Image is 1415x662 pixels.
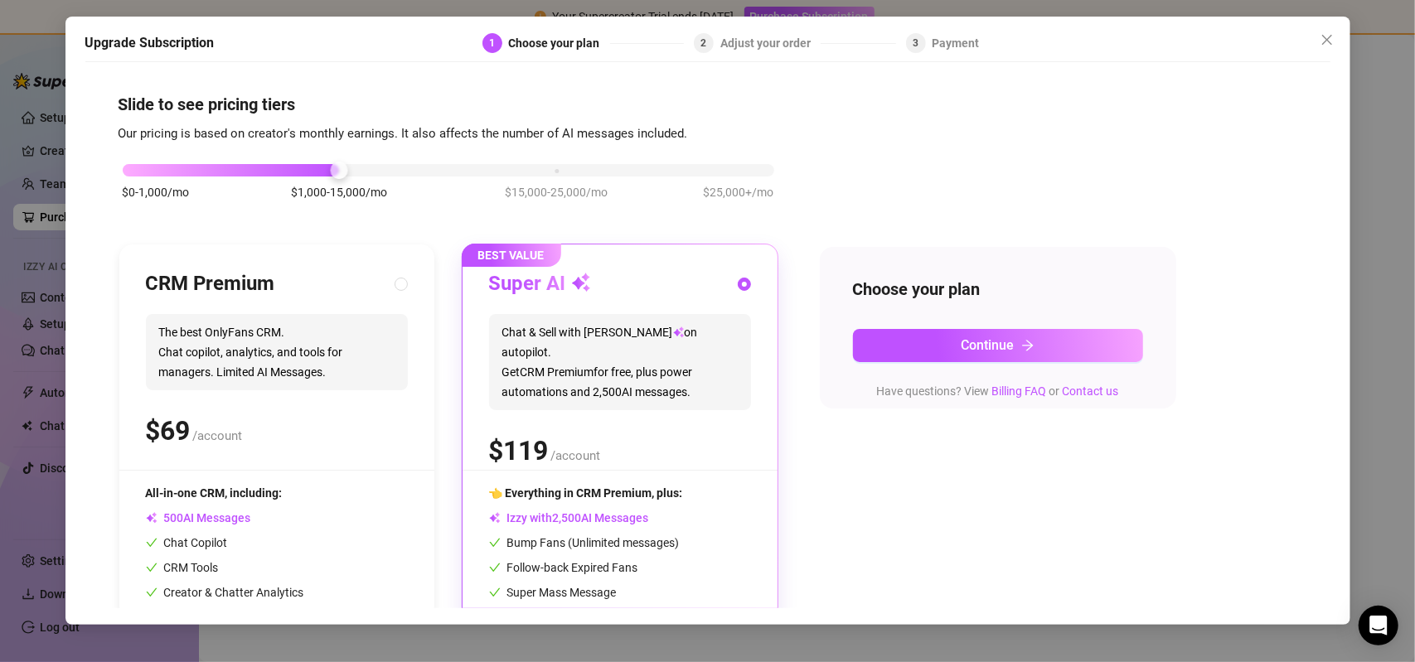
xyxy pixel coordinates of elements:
[1321,33,1334,46] span: close
[992,384,1047,398] a: Billing FAQ
[509,33,610,53] div: Choose your plan
[1063,384,1119,398] a: Contact us
[119,93,1297,116] h4: Slide to see pricing tiers
[146,561,219,574] span: CRM Tools
[85,33,215,53] h5: Upgrade Subscription
[489,435,549,466] span: $
[146,415,191,447] span: $
[701,37,707,49] span: 2
[489,561,638,574] span: Follow-back Expired Fans
[551,448,601,463] span: /account
[962,337,1015,353] span: Continue
[853,329,1143,362] button: Continuearrow-right
[146,586,304,599] span: Creator & Chatter Analytics
[489,562,501,573] span: check
[146,562,157,573] span: check
[933,33,980,53] div: Payment
[146,314,408,390] span: The best OnlyFans CRM. Chat copilot, analytics, and tools for managers. Limited AI Messages.
[146,536,228,549] span: Chat Copilot
[1314,33,1340,46] span: Close
[853,278,1143,301] h4: Choose your plan
[489,537,501,548] span: check
[119,126,688,141] span: Our pricing is based on creator's monthly earnings. It also affects the number of AI messages inc...
[146,537,157,548] span: check
[1314,27,1340,53] button: Close
[146,511,251,524] span: AI Messages
[489,314,751,410] span: Chat & Sell with [PERSON_NAME] on autopilot. Get CRM Premium for free, plus power automations and...
[146,486,283,500] span: All-in-one CRM, including:
[193,428,243,443] span: /account
[1021,339,1035,352] span: arrow-right
[720,33,821,53] div: Adjust your order
[146,271,275,297] h3: CRM Premium
[123,183,190,201] span: $0-1,000/mo
[489,536,680,549] span: Bump Fans (Unlimited messages)
[506,183,608,201] span: $15,000-25,000/mo
[291,183,387,201] span: $1,000-15,000/mo
[704,183,774,201] span: $25,000+/mo
[1359,606,1398,645] div: Open Intercom Messenger
[489,271,591,297] h3: Super AI
[913,37,918,49] span: 3
[489,587,501,598] span: check
[489,586,617,599] span: Super Mass Message
[146,587,157,598] span: check
[877,384,1119,398] span: Have questions? View or
[489,486,683,500] span: 👈 Everything in CRM Premium, plus:
[462,244,561,267] span: BEST VALUE
[489,37,495,49] span: 1
[489,511,649,524] span: Izzy with AI Messages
